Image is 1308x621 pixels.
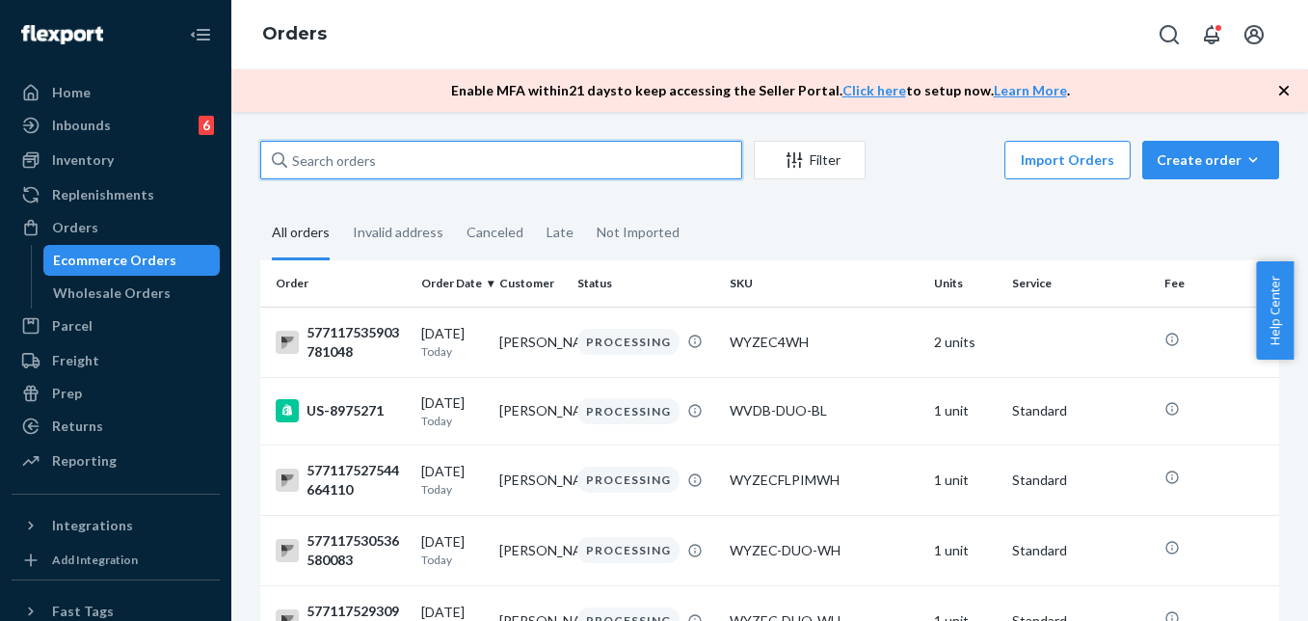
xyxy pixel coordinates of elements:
[577,398,680,424] div: PROCESSING
[276,323,406,362] div: 577117535903781048
[52,552,138,568] div: Add Integration
[421,393,484,429] div: [DATE]
[421,552,484,568] p: Today
[52,351,99,370] div: Freight
[21,25,103,44] img: Flexport logo
[52,150,114,170] div: Inventory
[1192,15,1231,54] button: Open notifications
[52,516,133,535] div: Integrations
[12,345,220,376] a: Freight
[597,207,680,257] div: Not Imported
[926,307,1004,377] td: 2 units
[43,278,221,309] a: Wholesale Orders
[52,417,103,436] div: Returns
[754,141,866,179] button: Filter
[52,185,154,204] div: Replenishments
[276,531,406,570] div: 577117530536580083
[1004,260,1158,307] th: Service
[730,401,918,420] div: WVDB-DUO-BL
[1157,260,1279,307] th: Fee
[53,251,176,270] div: Ecommerce Orders
[492,445,570,515] td: [PERSON_NAME]
[994,82,1067,98] a: Learn More
[421,462,484,498] div: [DATE]
[421,532,484,568] div: [DATE]
[262,23,327,44] a: Orders
[12,145,220,175] a: Inventory
[467,207,523,257] div: Canceled
[499,275,562,291] div: Customer
[1004,141,1131,179] button: Import Orders
[414,260,492,307] th: Order Date
[570,260,723,307] th: Status
[12,310,220,341] a: Parcel
[842,82,906,98] a: Click here
[52,83,91,102] div: Home
[12,411,220,442] a: Returns
[1157,150,1265,170] div: Create order
[451,81,1070,100] p: Enable MFA within 21 days to keep accessing the Seller Portal. to setup now. .
[12,77,220,108] a: Home
[926,515,1004,585] td: 1 unit
[12,179,220,210] a: Replenishments
[199,116,214,135] div: 6
[492,377,570,445] td: [PERSON_NAME]
[577,467,680,493] div: PROCESSING
[12,378,220,409] a: Prep
[730,471,918,490] div: WYZECFLPIMWH
[260,141,742,179] input: Search orders
[1150,15,1188,54] button: Open Search Box
[276,461,406,499] div: 577117527544664110
[577,329,680,355] div: PROCESSING
[260,260,414,307] th: Order
[52,602,114,621] div: Fast Tags
[1256,261,1294,360] button: Help Center
[421,324,484,360] div: [DATE]
[52,384,82,403] div: Prep
[926,445,1004,515] td: 1 unit
[247,7,342,63] ol: breadcrumbs
[1235,15,1273,54] button: Open account menu
[421,413,484,429] p: Today
[353,207,443,257] div: Invalid address
[12,549,220,572] a: Add Integration
[12,445,220,476] a: Reporting
[276,399,406,422] div: US-8975271
[12,510,220,541] button: Integrations
[1012,471,1150,490] p: Standard
[53,283,171,303] div: Wholesale Orders
[52,218,98,237] div: Orders
[755,150,865,170] div: Filter
[1142,141,1279,179] button: Create order
[1012,541,1150,560] p: Standard
[1012,401,1150,420] p: Standard
[52,451,117,471] div: Reporting
[492,307,570,377] td: [PERSON_NAME]
[492,515,570,585] td: [PERSON_NAME]
[722,260,925,307] th: SKU
[730,333,918,352] div: WYZEC4WH
[577,537,680,563] div: PROCESSING
[12,212,220,243] a: Orders
[421,343,484,360] p: Today
[421,481,484,498] p: Today
[730,541,918,560] div: WYZEC-DUO-WH
[181,15,220,54] button: Close Navigation
[272,207,330,260] div: All orders
[52,316,93,336] div: Parcel
[52,116,111,135] div: Inbounds
[43,245,221,276] a: Ecommerce Orders
[547,207,574,257] div: Late
[12,110,220,141] a: Inbounds6
[926,377,1004,445] td: 1 unit
[926,260,1004,307] th: Units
